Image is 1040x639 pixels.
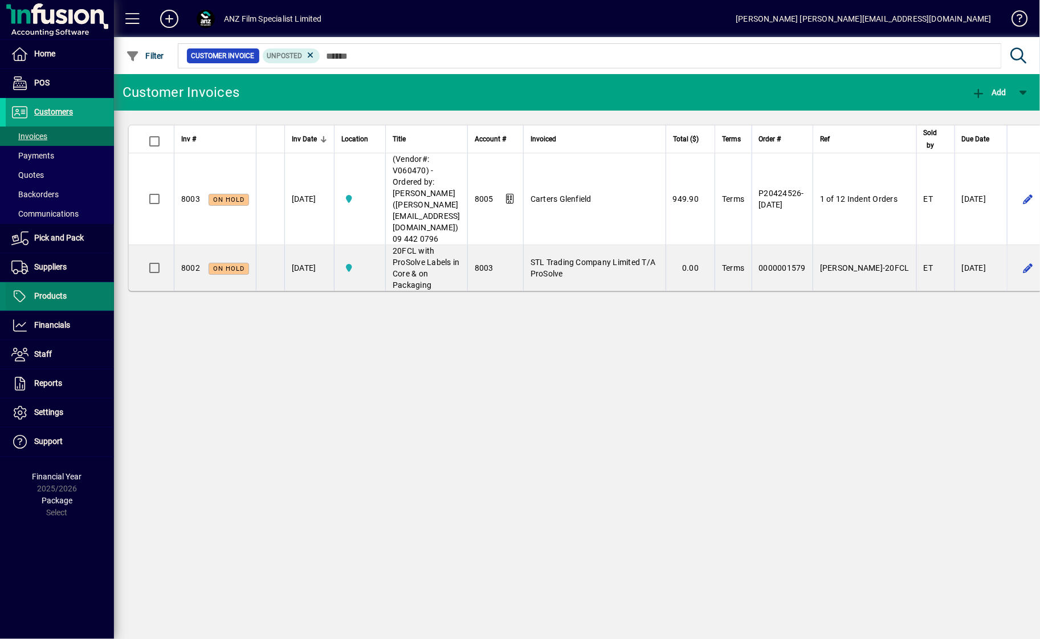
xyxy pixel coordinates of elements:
[6,369,114,398] a: Reports
[213,265,244,272] span: On hold
[531,194,592,203] span: Carters Glenfield
[531,133,556,145] span: Invoiced
[341,193,378,205] span: AKL Warehouse
[34,378,62,388] span: Reports
[123,46,167,66] button: Filter
[6,282,114,311] a: Products
[393,133,406,145] span: Title
[34,320,70,329] span: Financials
[341,133,378,145] div: Location
[263,48,320,63] mat-chip: Customer Invoice Status: Unposted
[673,133,699,145] span: Total ($)
[820,133,910,145] div: Ref
[34,49,55,58] span: Home
[6,253,114,282] a: Suppliers
[924,127,937,152] span: Sold by
[972,88,1006,97] span: Add
[181,263,200,272] span: 8002
[666,153,715,245] td: 949.90
[955,245,1007,291] td: [DATE]
[759,189,805,209] span: P20424526-[DATE]
[6,69,114,97] a: POS
[6,224,114,253] a: Pick and Pack
[759,133,806,145] div: Order #
[820,194,898,203] span: 1 of 12 Indent Orders
[123,83,239,101] div: Customer Invoices
[181,133,249,145] div: Inv #
[6,165,114,185] a: Quotes
[34,107,73,116] span: Customers
[722,194,744,203] span: Terms
[962,133,1000,145] div: Due Date
[292,133,327,145] div: Inv Date
[6,398,114,427] a: Settings
[6,185,114,204] a: Backorders
[393,246,460,290] span: 20FCL with ProSolve Labels in Core & on Packaging
[955,153,1007,245] td: [DATE]
[962,133,990,145] span: Due Date
[6,40,114,68] a: Home
[1003,2,1026,39] a: Knowledge Base
[475,133,506,145] span: Account #
[34,408,63,417] span: Settings
[284,245,334,291] td: [DATE]
[34,262,67,271] span: Suppliers
[820,133,830,145] span: Ref
[393,154,460,243] span: (Vendor#: V060470) - Ordered by: [PERSON_NAME] ([PERSON_NAME][EMAIL_ADDRESS][DOMAIN_NAME]) 09 442...
[213,196,244,203] span: On hold
[34,78,50,87] span: POS
[187,9,224,29] button: Profile
[1019,259,1037,277] button: Edit
[393,133,460,145] div: Title
[6,146,114,165] a: Payments
[151,9,187,29] button: Add
[6,204,114,223] a: Communications
[32,472,82,481] span: Financial Year
[11,209,79,218] span: Communications
[531,133,659,145] div: Invoiced
[284,153,334,245] td: [DATE]
[181,194,200,203] span: 8003
[6,127,114,146] a: Invoices
[126,51,164,60] span: Filter
[666,245,715,291] td: 0.00
[34,291,67,300] span: Products
[722,133,741,145] span: Terms
[11,132,47,141] span: Invoices
[6,340,114,369] a: Staff
[6,311,114,340] a: Financials
[42,496,72,505] span: Package
[224,10,322,28] div: ANZ Film Specialist Limited
[34,349,52,359] span: Staff
[475,194,494,203] span: 8005
[267,52,303,60] span: Unposted
[820,263,910,272] span: [PERSON_NAME]-20FCL
[475,263,494,272] span: 8003
[673,133,709,145] div: Total ($)
[6,428,114,456] a: Support
[924,263,933,272] span: ET
[736,10,992,28] div: [PERSON_NAME] [PERSON_NAME][EMAIL_ADDRESS][DOMAIN_NAME]
[531,258,656,278] span: STL Trading Company Limited T/A ProSolve
[341,133,368,145] span: Location
[181,133,196,145] span: Inv #
[341,262,378,274] span: AKL Warehouse
[34,233,84,242] span: Pick and Pack
[11,151,54,160] span: Payments
[11,190,59,199] span: Backorders
[292,133,317,145] span: Inv Date
[11,170,44,180] span: Quotes
[722,263,744,272] span: Terms
[1019,190,1037,208] button: Edit
[191,50,255,62] span: Customer Invoice
[759,263,806,272] span: 0000001579
[924,194,933,203] span: ET
[759,133,781,145] span: Order #
[969,82,1009,103] button: Add
[34,437,63,446] span: Support
[924,127,948,152] div: Sold by
[475,133,516,145] div: Account #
